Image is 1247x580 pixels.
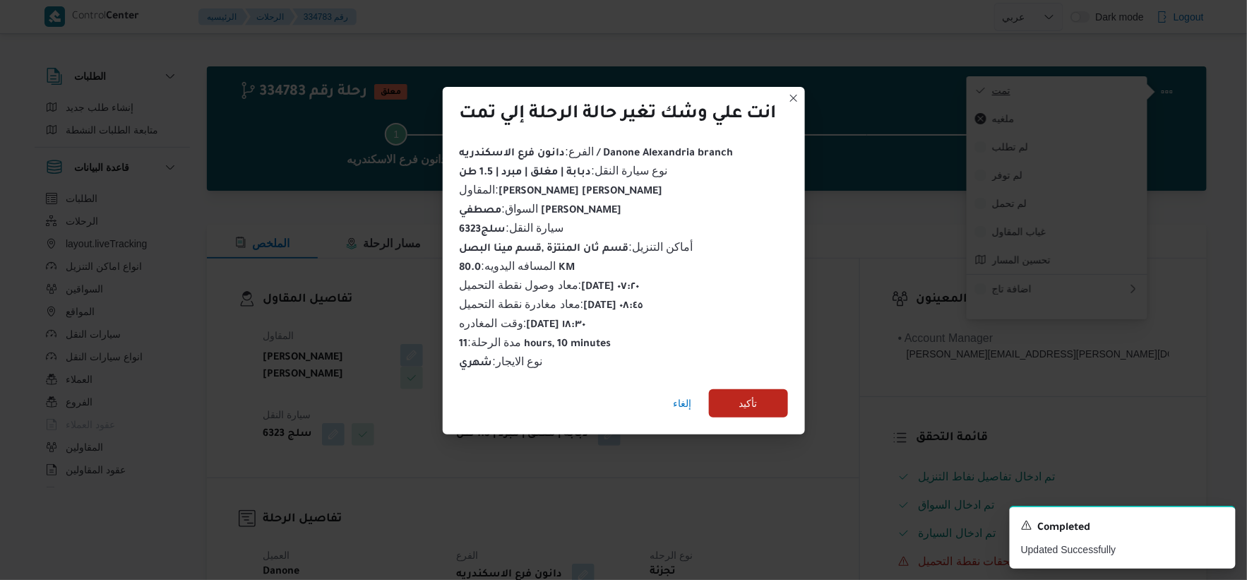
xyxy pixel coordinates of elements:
span: السواق : [460,203,621,215]
div: انت علي وشك تغير حالة الرحلة إلي تمت [460,104,777,126]
span: أماكن التنزيل : [460,241,693,253]
span: معاد وصول نقطة التحميل : [460,279,640,291]
b: 11 hours, 10 minutes [460,339,611,350]
button: تأكيد [709,389,788,418]
button: Closes this modal window [785,90,802,107]
span: معاد مغادرة نقطة التحميل : [460,298,643,310]
b: [DATE] ٠٨:٤٥ [583,301,643,312]
b: دانون فرع الاسكندريه / Danone Alexandria branch [460,148,733,160]
span: نوع الايجار : [460,355,543,367]
b: دبابة | مغلق | مبرد | 1.5 طن [460,167,592,179]
span: المسافه اليدويه : [460,260,575,272]
p: Updated Successfully [1021,543,1224,557]
b: 80.0 KM [460,263,575,274]
button: إلغاء [668,389,698,418]
b: شهري [460,358,493,369]
span: مدة الرحلة : [460,336,611,348]
span: الفرع : [460,146,733,158]
b: [PERSON_NAME] [PERSON_NAME] [499,187,662,198]
div: Notification [1021,519,1224,537]
b: مصطفي [PERSON_NAME] [460,206,621,217]
span: إلغاء [674,395,692,412]
b: [DATE] ١٨:٣٠ [526,320,585,331]
span: وقت المغادره : [460,317,586,329]
b: سلج6323 [460,225,506,236]
span: تأكيد [739,395,758,412]
span: نوع سيارة النقل : [460,165,668,177]
span: سيارة النقل : [460,222,564,234]
span: Completed [1038,520,1091,537]
b: [DATE] ٠٧:٢٠ [581,282,639,293]
b: قسم ثان المنتزة ,قسم مينا البصل [460,244,629,255]
span: المقاول : [460,184,662,196]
